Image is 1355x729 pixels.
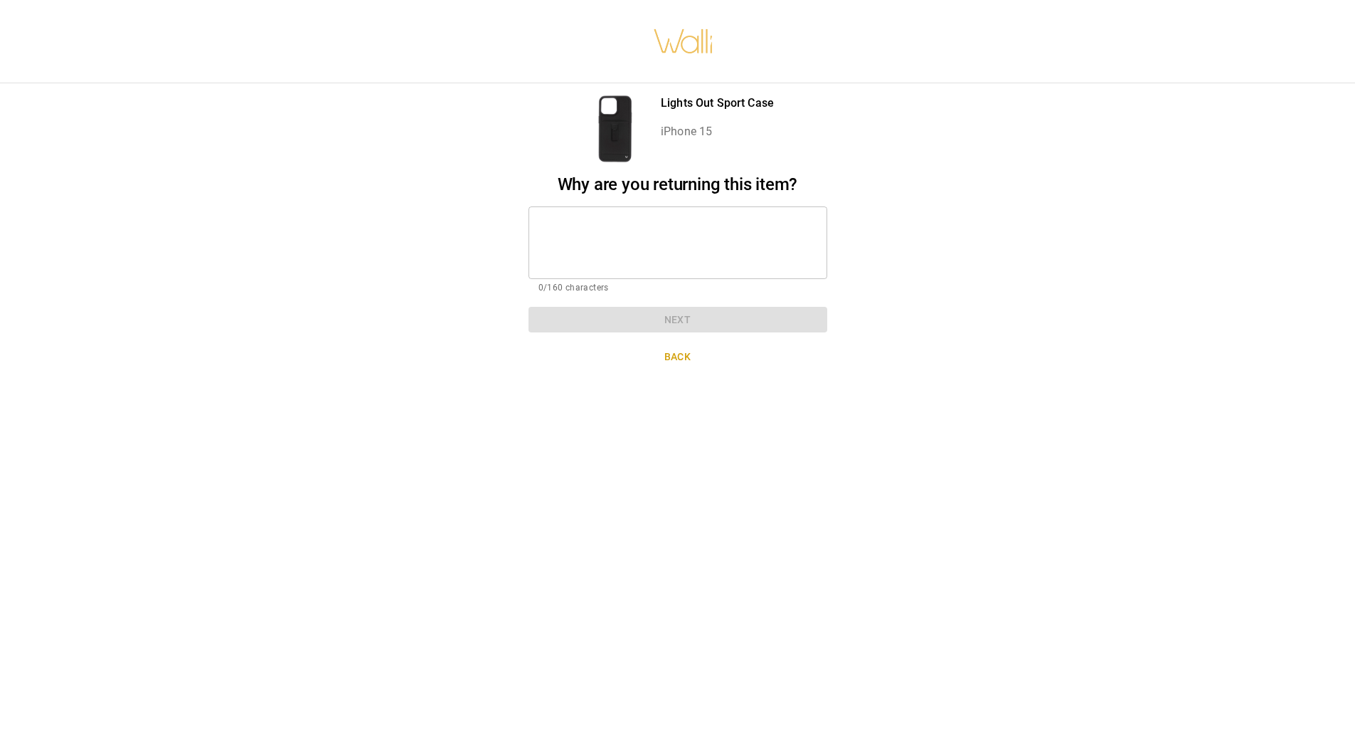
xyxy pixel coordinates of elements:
p: Lights Out Sport Case [661,95,774,112]
h2: Why are you returning this item? [528,174,827,195]
p: 0/160 characters [538,281,817,295]
button: Back [528,344,827,370]
p: iPhone 15 [661,123,774,140]
img: walli-inc.myshopify.com [653,11,714,72]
